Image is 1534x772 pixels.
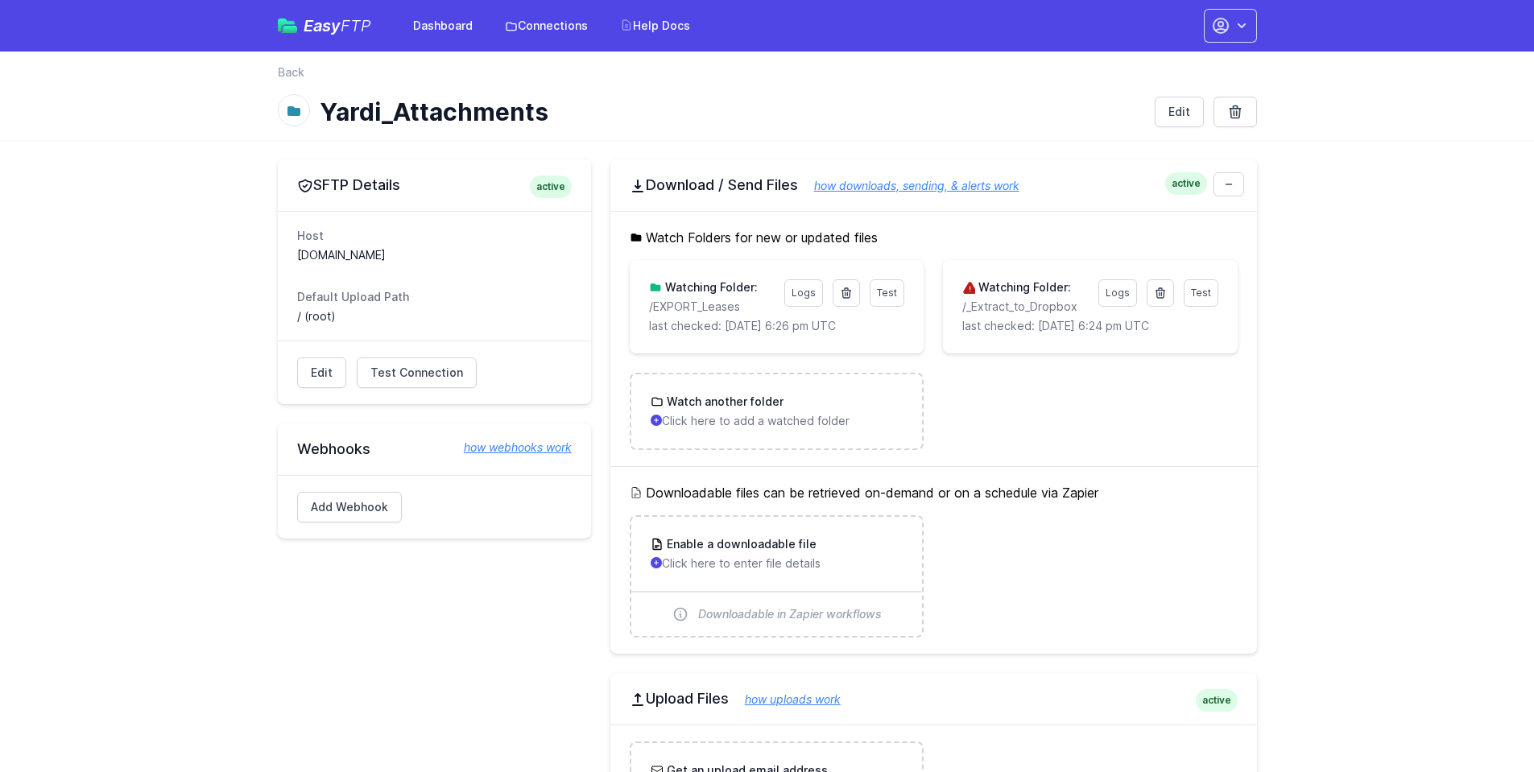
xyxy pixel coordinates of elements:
[1165,172,1207,195] span: active
[297,228,572,244] dt: Host
[1184,279,1218,307] a: Test
[278,64,304,81] a: Back
[630,228,1238,247] h5: Watch Folders for new or updated files
[297,308,572,324] dd: / (root)
[297,247,572,263] dd: [DOMAIN_NAME]
[297,357,346,388] a: Edit
[370,365,463,381] span: Test Connection
[278,18,371,34] a: EasyFTP
[1155,97,1204,127] a: Edit
[320,97,1142,126] h1: Yardi_Attachments
[962,318,1218,334] p: last checked: [DATE] 6:24 pm UTC
[297,175,572,195] h2: SFTP Details
[630,689,1238,708] h2: Upload Files
[1453,691,1515,753] iframe: Drift Widget Chat Controller
[530,175,572,198] span: active
[610,11,700,40] a: Help Docs
[664,536,817,552] h3: Enable a downloadable file
[729,692,841,706] a: how uploads work
[651,413,903,429] p: Click here to add a watched folder
[962,299,1088,315] p: /_Extract_to_Dropbox
[495,11,597,40] a: Connections
[357,357,477,388] a: Test Connection
[664,394,784,410] h3: Watch another folder
[297,289,572,305] dt: Default Upload Path
[631,517,922,636] a: Enable a downloadable file Click here to enter file details Downloadable in Zapier workflows
[1196,689,1238,712] span: active
[403,11,482,40] a: Dashboard
[975,279,1071,295] h3: Watching Folder:
[662,279,758,295] h3: Watching Folder:
[278,19,297,33] img: easyftp_logo.png
[698,606,882,622] span: Downloadable in Zapier workflows
[1098,279,1137,307] a: Logs
[1191,287,1211,299] span: Test
[877,287,897,299] span: Test
[297,492,402,522] a: Add Webhook
[649,318,904,334] p: last checked: [DATE] 6:26 pm UTC
[630,175,1238,195] h2: Download / Send Files
[278,64,1257,90] nav: Breadcrumb
[784,279,823,307] a: Logs
[630,483,1238,502] h5: Downloadable files can be retrieved on-demand or on a schedule via Zapier
[798,179,1019,192] a: how downloads, sending, & alerts work
[297,440,572,459] h2: Webhooks
[651,555,903,572] p: Click here to enter file details
[341,16,371,35] span: FTP
[448,440,572,456] a: how webhooks work
[870,279,904,307] a: Test
[631,374,922,448] a: Watch another folder Click here to add a watched folder
[304,18,371,34] span: Easy
[649,299,775,315] p: /EXPORT_Leases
